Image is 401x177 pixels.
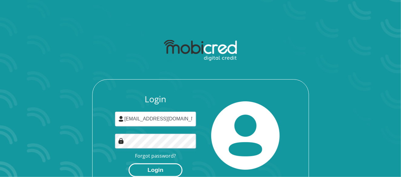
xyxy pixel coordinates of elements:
[115,112,196,126] input: Username
[118,138,124,144] img: Image
[118,116,124,122] img: user-icon image
[115,94,196,104] h3: Login
[135,152,176,159] a: Forgot password?
[129,163,182,177] button: Login
[164,40,237,61] img: mobicred logo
